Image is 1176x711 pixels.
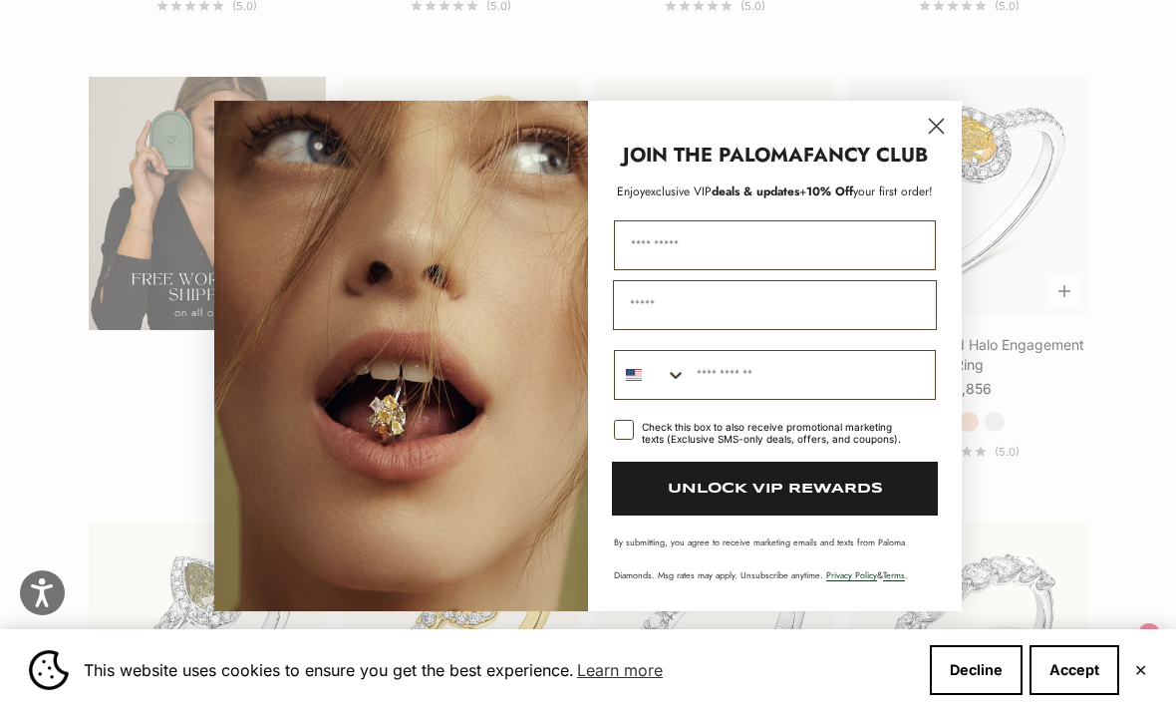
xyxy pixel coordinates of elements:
button: Accept [1029,645,1119,695]
a: Privacy Policy [826,568,877,581]
button: Decline [930,645,1023,695]
strong: FANCY CLUB [803,141,928,170]
input: First Name [614,220,936,270]
input: Phone Number [687,351,935,399]
img: Loading... [214,101,588,611]
a: Learn more [574,655,666,685]
button: UNLOCK VIP REWARDS [612,462,938,516]
img: United States [626,367,642,383]
strong: JOIN THE PALOMA [623,141,803,170]
input: Email [613,280,937,330]
p: By submitting, you agree to receive marketing emails and texts from Paloma Diamonds. Msg rates ma... [614,535,936,581]
a: Terms [883,568,905,581]
span: & . [826,568,908,581]
span: deals & updates [645,182,799,200]
span: 10% Off [806,182,853,200]
span: exclusive VIP [645,182,712,200]
span: Enjoy [617,182,645,200]
div: Check this box to also receive promotional marketing texts (Exclusive SMS-only deals, offers, and... [642,421,912,445]
button: Close dialog [919,109,954,144]
span: + your first order! [799,182,933,200]
button: Search Countries [615,351,687,399]
img: Cookie banner [29,650,69,690]
button: Close [1134,664,1147,676]
span: This website uses cookies to ensure you get the best experience. [84,655,914,685]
